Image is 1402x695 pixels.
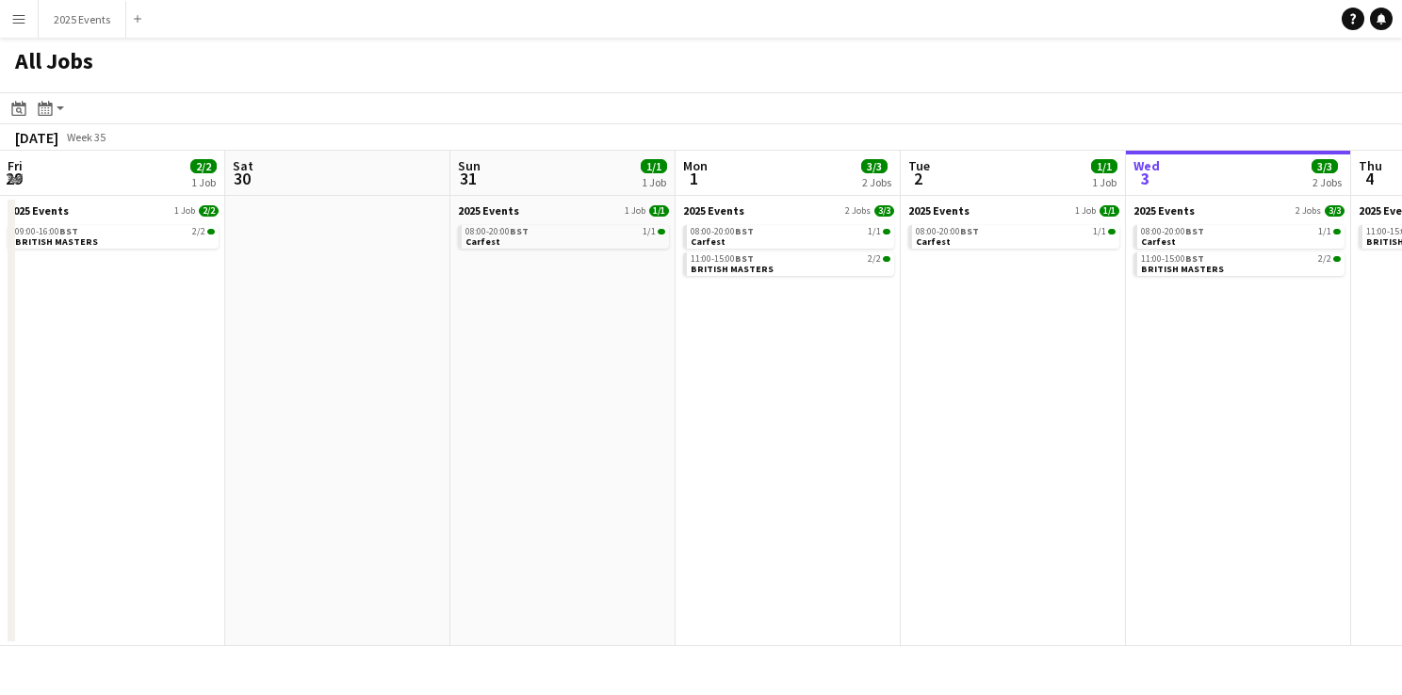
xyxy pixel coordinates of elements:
[465,235,500,248] span: Carfest
[845,205,871,217] span: 2 Jobs
[8,203,219,252] div: 2025 Events1 Job2/209:00-16:00BST2/2BRITISH MASTERS
[1141,254,1204,264] span: 11:00-15:00
[455,168,481,189] span: 31
[683,203,894,218] a: 2025 Events2 Jobs3/3
[868,227,881,236] span: 1/1
[691,235,725,248] span: Carfest
[874,205,894,217] span: 3/3
[15,227,78,236] span: 09:00-16:00
[1185,225,1204,237] span: BST
[8,203,69,218] span: 2025 Events
[8,203,219,218] a: 2025 Events1 Job2/2
[1100,205,1119,217] span: 1/1
[683,203,744,218] span: 2025 Events
[174,205,195,217] span: 1 Job
[908,157,930,174] span: Tue
[960,225,979,237] span: BST
[1312,175,1342,189] div: 2 Jobs
[862,175,891,189] div: 2 Jobs
[641,159,667,173] span: 1/1
[916,227,979,236] span: 08:00-20:00
[691,254,754,264] span: 11:00-15:00
[8,157,23,174] span: Fri
[908,203,1119,252] div: 2025 Events1 Job1/108:00-20:00BST1/1Carfest
[908,203,1119,218] a: 2025 Events1 Job1/1
[1141,252,1341,274] a: 11:00-15:00BST2/2BRITISH MASTERS
[735,252,754,265] span: BST
[1141,225,1341,247] a: 08:00-20:00BST1/1Carfest
[1133,203,1345,280] div: 2025 Events2 Jobs3/308:00-20:00BST1/1Carfest11:00-15:00BST2/2BRITISH MASTERS
[510,225,529,237] span: BST
[59,225,78,237] span: BST
[1141,227,1204,236] span: 08:00-20:00
[643,227,656,236] span: 1/1
[458,203,669,218] a: 2025 Events1 Job1/1
[642,175,666,189] div: 1 Job
[735,225,754,237] span: BST
[883,256,890,262] span: 2/2
[39,1,126,38] button: 2025 Events
[458,203,669,252] div: 2025 Events1 Job1/108:00-20:00BST1/1Carfest
[916,225,1116,247] a: 08:00-20:00BST1/1Carfest
[62,130,109,144] span: Week 35
[1318,254,1331,264] span: 2/2
[905,168,930,189] span: 2
[190,159,217,173] span: 2/2
[465,227,529,236] span: 08:00-20:00
[1333,229,1341,234] span: 1/1
[199,205,219,217] span: 2/2
[1185,252,1204,265] span: BST
[883,229,890,234] span: 1/1
[1108,229,1116,234] span: 1/1
[15,225,215,247] a: 09:00-16:00BST2/2BRITISH MASTERS
[458,203,519,218] span: 2025 Events
[908,203,970,218] span: 2025 Events
[1091,159,1117,173] span: 1/1
[658,229,665,234] span: 1/1
[1141,235,1176,248] span: Carfest
[691,263,774,275] span: BRITISH MASTERS
[1325,205,1345,217] span: 3/3
[1075,205,1096,217] span: 1 Job
[1141,263,1224,275] span: BRITISH MASTERS
[458,157,481,174] span: Sun
[15,128,58,147] div: [DATE]
[1092,175,1117,189] div: 1 Job
[1318,227,1331,236] span: 1/1
[683,157,708,174] span: Mon
[1133,203,1195,218] span: 2025 Events
[230,168,253,189] span: 30
[1312,159,1338,173] span: 3/3
[15,235,98,248] span: BRITISH MASTERS
[1333,256,1341,262] span: 2/2
[691,225,890,247] a: 08:00-20:00BST1/1Carfest
[1296,205,1321,217] span: 2 Jobs
[1133,157,1160,174] span: Wed
[868,254,881,264] span: 2/2
[691,227,754,236] span: 08:00-20:00
[1359,157,1382,174] span: Thu
[625,205,645,217] span: 1 Job
[1131,168,1160,189] span: 3
[5,168,23,189] span: 29
[680,168,708,189] span: 1
[233,157,253,174] span: Sat
[191,175,216,189] div: 1 Job
[1133,203,1345,218] a: 2025 Events2 Jobs3/3
[861,159,888,173] span: 3/3
[465,225,665,247] a: 08:00-20:00BST1/1Carfest
[207,229,215,234] span: 2/2
[916,235,951,248] span: Carfest
[192,227,205,236] span: 2/2
[1093,227,1106,236] span: 1/1
[649,205,669,217] span: 1/1
[1356,168,1382,189] span: 4
[691,252,890,274] a: 11:00-15:00BST2/2BRITISH MASTERS
[683,203,894,280] div: 2025 Events2 Jobs3/308:00-20:00BST1/1Carfest11:00-15:00BST2/2BRITISH MASTERS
